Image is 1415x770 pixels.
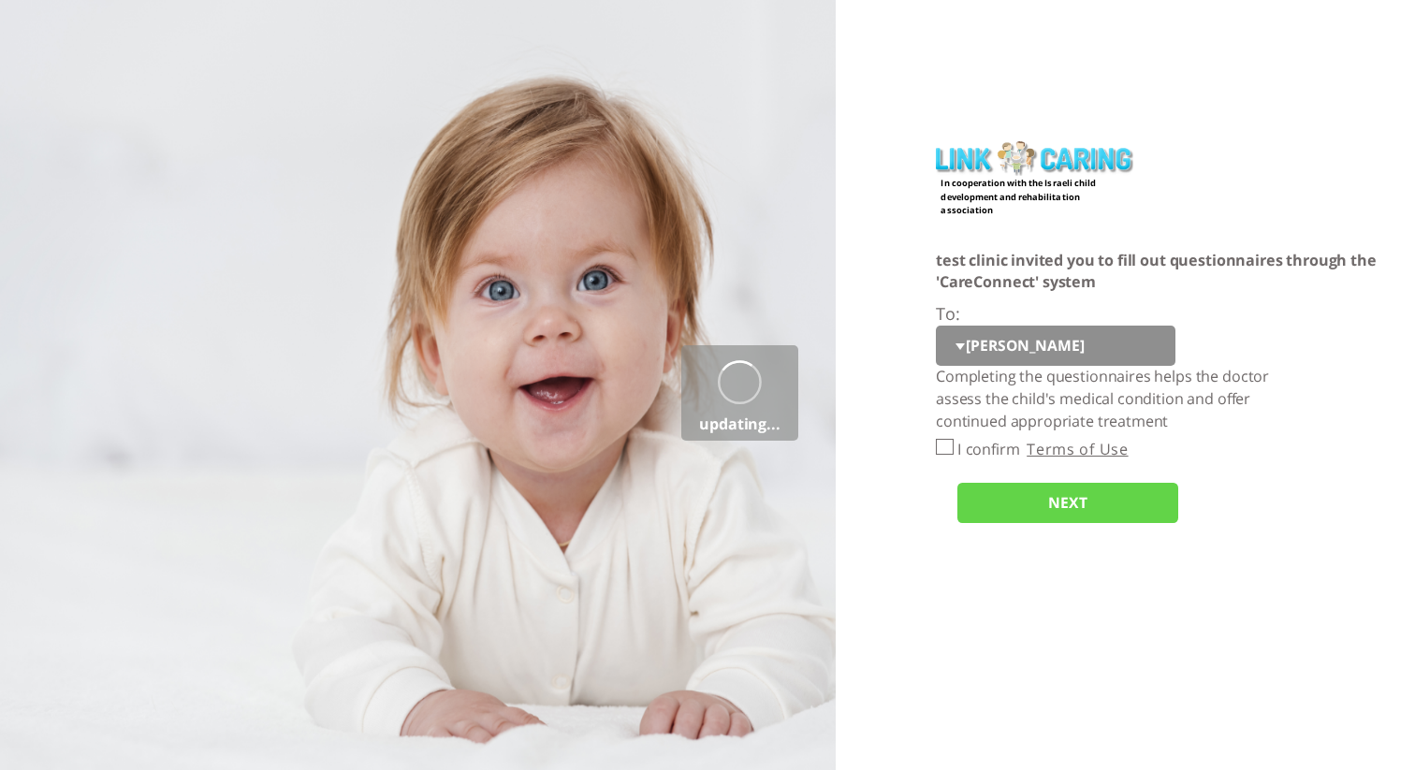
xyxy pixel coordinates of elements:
[936,302,955,325] label: To
[681,411,798,441] label: updating...
[957,483,1178,524] input: NEXT
[941,177,1131,189] label: In cooperation with the Israeli child development and rehabilitation association
[936,366,1313,432] p: Completing the questionnaires helps the doctor assess the child's medical condition and offer con...
[957,439,1020,459] label: I confirm
[1027,439,1128,459] a: Terms of Use
[936,250,1377,293] span: test clinic invited you to fill out questionnaires through the 'CareConnect' system
[936,303,1415,366] div: :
